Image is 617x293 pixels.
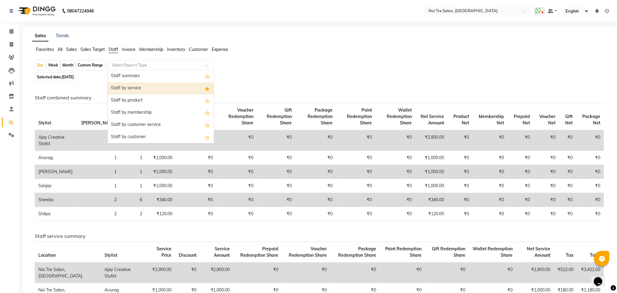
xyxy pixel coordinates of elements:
[146,165,176,179] td: ₹1,000.00
[120,165,146,179] td: 1
[380,263,425,283] td: ₹0
[534,151,559,165] td: ₹0
[47,61,60,70] div: Week
[205,97,210,104] span: Add this report to Favorites List
[337,207,375,221] td: ₹0
[534,193,559,207] td: ₹0
[337,151,375,165] td: ₹0
[122,47,136,52] span: Invoice
[56,33,69,38] a: Trends
[387,107,412,126] span: Wallet Redemption Share
[559,165,576,179] td: ₹0
[576,193,604,207] td: ₹0
[337,179,375,193] td: ₹0
[375,207,415,221] td: ₹0
[375,130,415,151] td: ₹0
[479,114,504,126] span: Membership Net
[576,151,604,165] td: ₹0
[80,47,105,52] span: Sales Target
[448,151,473,165] td: ₹0
[35,151,78,165] td: Anurag
[559,130,576,151] td: ₹0
[120,179,146,193] td: 1
[146,179,176,193] td: ₹1,000.00
[508,179,534,193] td: ₹0
[565,114,573,126] span: Gift Net
[205,109,210,116] span: Add this report to Favorites List
[415,151,448,165] td: ₹1,000.00
[576,130,604,151] td: ₹0
[146,193,176,207] td: ₹340.00
[295,165,337,179] td: ₹0
[554,263,577,283] td: ₹522.00
[120,207,146,221] td: 2
[212,47,228,52] span: Expense
[421,114,444,126] span: Net Service Amount
[108,131,214,143] div: Staff by customer
[101,263,145,283] td: Ajay Creative Stylist
[534,207,559,221] td: ₹0
[295,193,337,207] td: ₹0
[375,165,415,179] td: ₹0
[415,165,448,179] td: ₹1,000.00
[78,193,120,207] td: 2
[108,119,214,131] div: Staff by customer service
[35,263,101,283] td: Noi Tre Salon, [GEOGRAPHIC_DATA]
[139,47,163,52] span: Membership
[146,207,176,221] td: ₹120.00
[145,263,175,283] td: ₹2,900.00
[295,179,337,193] td: ₹0
[205,121,210,129] span: Add this report to Favorites List
[108,95,214,107] div: Staff by product
[217,130,257,151] td: ₹0
[35,179,78,193] td: Sanjay
[108,70,214,144] ng-dropdown-panel: Options list
[35,233,604,239] h6: Staff service summary
[38,252,56,258] span: Location
[448,179,473,193] td: ₹0
[517,263,554,283] td: ₹2,900.00
[508,207,534,221] td: ₹0
[448,165,473,179] td: ₹0
[576,165,604,179] td: ₹0
[454,114,469,126] span: Product Net
[176,179,217,193] td: ₹0
[267,107,292,126] span: Gift Redemption Share
[217,207,257,221] td: ₹0
[179,252,196,258] span: Discount
[432,246,466,258] span: Gift Redemption Share
[448,207,473,221] td: ₹0
[337,130,375,151] td: ₹0
[508,130,534,151] td: ₹0
[205,85,210,92] span: Added to Favorites
[234,263,282,283] td: ₹0
[78,207,120,221] td: 2
[473,151,508,165] td: ₹0
[448,130,473,151] td: ₹0
[35,207,78,221] td: Shilpa
[108,82,214,95] div: Staff by service
[61,61,75,70] div: Month
[508,165,534,179] td: ₹0
[108,107,214,119] div: Staff by membership
[104,252,117,258] span: Stylist
[200,263,233,283] td: ₹2,900.00
[473,193,508,207] td: ₹0
[78,165,120,179] td: 1
[425,263,469,283] td: ₹0
[228,107,253,126] span: Voucher Redemption Share
[66,47,77,52] span: Sales
[176,151,217,165] td: ₹0
[415,179,448,193] td: ₹1,000.00
[146,151,176,165] td: ₹1,000.00
[35,130,78,151] td: Ajay Creative Stylist
[35,95,604,101] h6: Staff combined summary
[205,134,210,141] span: Add this report to Favorites List
[295,130,337,151] td: ₹0
[582,114,600,126] span: Package Net
[576,179,604,193] td: ₹0
[591,269,611,287] iframe: chat widget
[282,263,330,283] td: ₹0
[189,47,208,52] span: Customer
[176,193,217,207] td: ₹0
